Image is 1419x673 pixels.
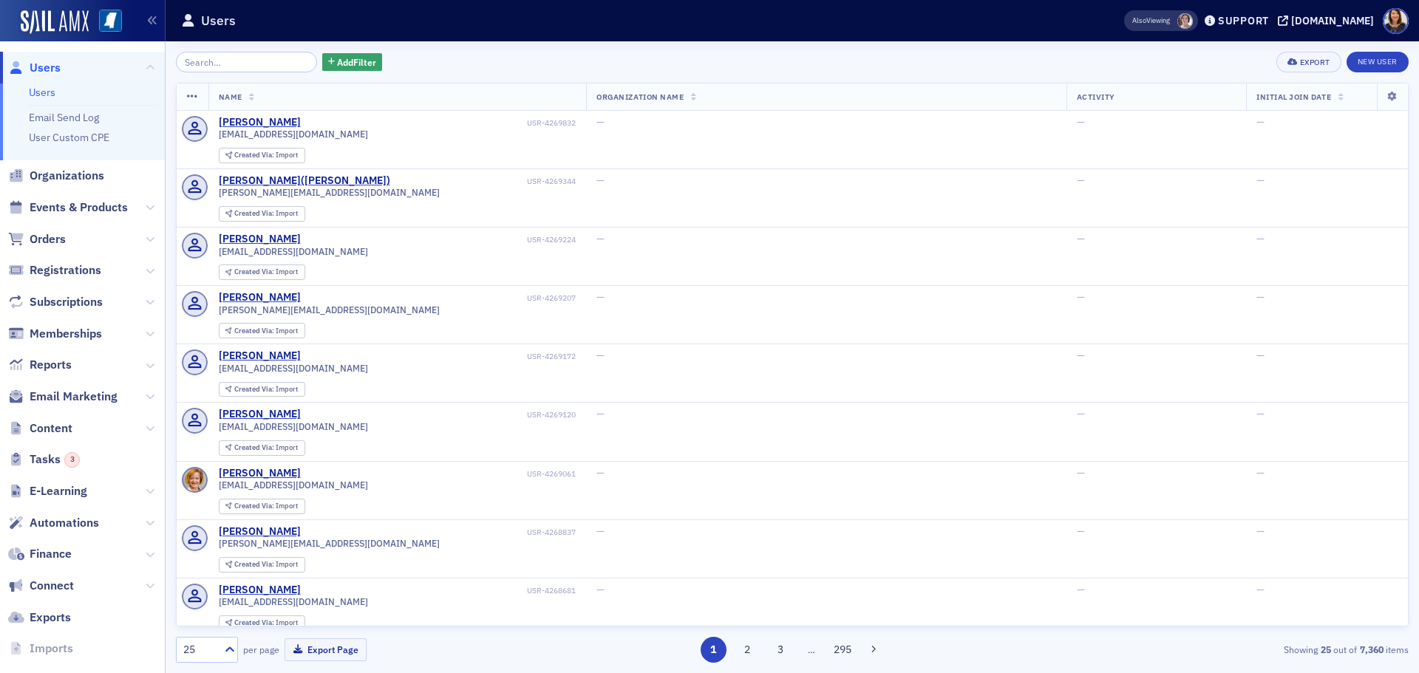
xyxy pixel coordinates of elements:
[219,408,301,421] a: [PERSON_NAME]
[701,637,726,663] button: 1
[1077,92,1115,102] span: Activity
[1347,52,1409,72] a: New User
[219,440,305,456] div: Created Via: Import
[219,349,301,363] div: [PERSON_NAME]
[21,10,89,34] a: SailAMX
[234,208,276,218] span: Created Via :
[1218,14,1269,27] div: Support
[201,12,236,30] h1: Users
[303,586,576,595] div: USR-4268681
[219,525,301,539] div: [PERSON_NAME]
[8,231,66,247] a: Orders
[596,407,605,420] span: —
[234,559,276,569] span: Created Via :
[8,357,72,373] a: Reports
[219,233,301,246] a: [PERSON_NAME]
[30,231,66,247] span: Orders
[8,60,61,76] a: Users
[99,10,122,33] img: SailAMX
[234,210,298,218] div: Import
[89,10,122,35] a: View Homepage
[234,150,276,160] span: Created Via :
[1132,16,1170,26] span: Viewing
[219,499,305,514] div: Created Via: Import
[30,578,74,594] span: Connect
[219,467,301,480] div: [PERSON_NAME]
[596,349,605,362] span: —
[8,546,72,562] a: Finance
[1077,115,1085,129] span: —
[596,466,605,479] span: —
[1300,58,1330,66] div: Export
[234,326,276,335] span: Created Via :
[768,637,794,663] button: 3
[8,389,118,405] a: Email Marketing
[234,618,276,627] span: Created Via :
[234,561,298,569] div: Import
[30,640,73,657] span: Imports
[29,111,99,124] a: Email Send Log
[1177,13,1193,29] span: Lydia Carlisle
[1291,14,1374,27] div: [DOMAIN_NAME]
[8,262,101,279] a: Registrations
[596,583,605,596] span: —
[8,515,99,531] a: Automations
[8,451,80,468] a: Tasks3
[1077,232,1085,245] span: —
[30,483,87,499] span: E-Learning
[596,174,605,187] span: —
[234,502,298,510] div: Import
[8,199,128,216] a: Events & Products
[303,527,576,537] div: USR-4268837
[176,52,317,72] input: Search…
[1256,174,1265,187] span: —
[8,483,87,499] a: E-Learning
[219,584,301,597] a: [PERSON_NAME]
[219,538,440,549] span: [PERSON_NAME][EMAIL_ADDRESS][DOMAIN_NAME]
[219,92,242,102] span: Name
[1077,290,1085,304] span: —
[219,291,301,304] a: [PERSON_NAME]
[243,643,279,656] label: per page
[8,168,104,184] a: Organizations
[219,264,305,280] div: Created Via: Import
[30,451,80,468] span: Tasks
[29,131,109,144] a: User Custom CPE
[1077,174,1085,187] span: —
[1077,583,1085,596] span: —
[234,386,298,394] div: Import
[234,444,298,452] div: Import
[219,479,368,491] span: [EMAIL_ADDRESS][DOMAIN_NAME]
[830,637,856,663] button: 295
[1077,407,1085,420] span: —
[8,578,74,594] a: Connect
[219,116,301,129] div: [PERSON_NAME]
[30,609,71,626] span: Exports
[734,637,760,663] button: 2
[30,420,72,437] span: Content
[1256,407,1265,420] span: —
[303,469,576,479] div: USR-4269061
[1256,349,1265,362] span: —
[219,363,368,374] span: [EMAIL_ADDRESS][DOMAIN_NAME]
[596,92,684,102] span: Organization Name
[219,323,305,338] div: Created Via: Import
[30,326,102,342] span: Memberships
[8,609,71,626] a: Exports
[303,118,576,128] div: USR-4269832
[8,326,102,342] a: Memberships
[8,420,72,437] a: Content
[1256,92,1331,102] span: Initial Join Date
[1256,583,1265,596] span: —
[1357,643,1386,656] strong: 7,360
[30,262,101,279] span: Registrations
[29,86,55,99] a: Users
[219,206,305,222] div: Created Via: Import
[219,557,305,573] div: Created Via: Import
[322,53,383,72] button: AddFilter
[8,640,73,657] a: Imports
[303,410,576,420] div: USR-4269120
